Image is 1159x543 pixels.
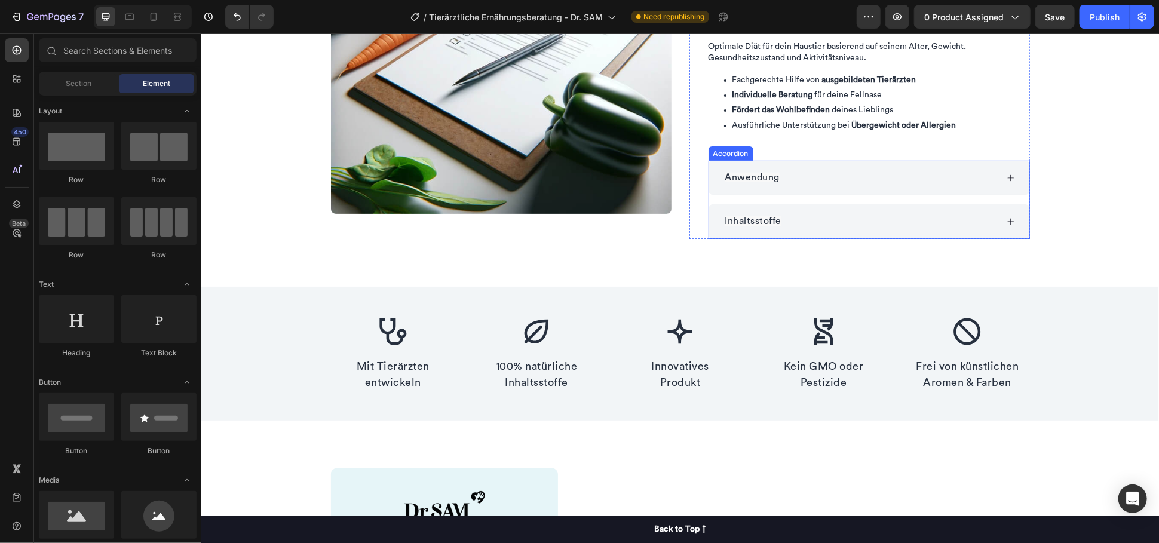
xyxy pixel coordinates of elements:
div: Back to Top ↑ [453,490,505,502]
div: Publish [1090,11,1120,23]
div: Undo/Redo [225,5,274,29]
span: Anwendung [524,139,579,149]
span: 0 product assigned [924,11,1004,23]
iframe: Design area [201,33,1159,543]
span: Section [66,78,92,89]
button: 7 [5,5,89,29]
div: Text Block [121,348,197,358]
span: Text [39,279,54,290]
p: Mit Tierärzten entwickeln [131,325,253,357]
div: Open Intercom Messenger [1118,484,1147,513]
span: Save [1045,12,1065,22]
strong: Fördert das Wohlbefinden [531,72,629,81]
div: Beta [9,219,29,228]
p: Optimale Diät für dein Haustier basierend auf seinem Alter, Gewicht, Gesundheitszustand und Aktiv... [507,8,829,31]
span: Media [39,475,60,486]
span: Toggle open [177,471,197,490]
div: Button [39,446,114,456]
div: Button [121,446,197,456]
span: Toggle open [177,373,197,392]
span: Need republishing [643,11,704,22]
button: Save [1035,5,1075,29]
input: Search Sections & Elements [39,38,197,62]
p: Innovatives Produkt [418,325,539,357]
span: Layout [39,106,62,116]
span: Inhaltsstoffe [524,183,581,192]
div: Row [121,174,197,185]
p: Kein GMO oder Pestizide [562,325,683,357]
button: Publish [1080,5,1130,29]
span: Toggle open [177,102,197,121]
li: Fachgerechte Hilfe von [531,39,829,54]
li: für deine Fellnase [531,54,829,69]
strong: Übergewicht oder Allergien [649,88,755,96]
strong: ausgebildeten Tierärzten [619,42,715,51]
span: Element [143,78,170,89]
div: Row [39,174,114,185]
li: deines Lieblings [531,69,829,84]
div: Accordion [510,115,550,125]
span: Tierärztliche Ernährungsberatung - Dr. SAM [429,11,603,23]
li: Ausführliche Unterstützung bei [531,85,829,100]
div: 450 [11,127,29,137]
strong: Individuelle Beratung [531,57,612,66]
div: Heading [39,348,114,358]
p: Frei von künstlichen Aromen & Farben [705,325,827,357]
p: 7 [78,10,84,24]
span: Button [39,377,61,388]
button: 0 product assigned [914,5,1031,29]
span: / [424,11,427,23]
div: Row [121,250,197,260]
p: 100% natürliche Inhaltsstoffe [274,325,396,357]
div: Row [39,250,114,260]
span: Toggle open [177,275,197,294]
